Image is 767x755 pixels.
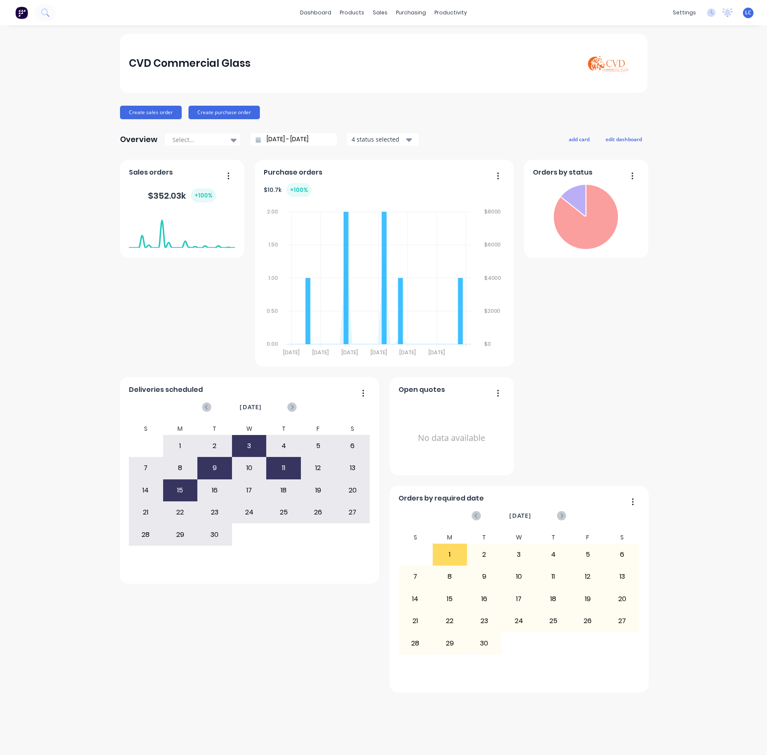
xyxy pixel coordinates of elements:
[502,544,536,565] div: 3
[336,480,369,501] div: 20
[188,106,260,119] button: Create purchase order
[429,349,445,356] tspan: [DATE]
[430,6,471,19] div: productivity
[335,423,370,435] div: S
[579,41,638,86] img: CVD Commercial Glass
[605,544,639,565] div: 6
[191,189,216,202] div: + 100 %
[433,566,467,587] div: 8
[484,307,501,315] tspan: $2000
[571,566,605,587] div: 12
[570,531,605,544] div: F
[467,588,501,610] div: 16
[433,588,467,610] div: 15
[399,588,432,610] div: 14
[399,632,432,654] div: 28
[129,524,163,545] div: 28
[287,183,311,197] div: + 100 %
[433,610,467,632] div: 22
[467,566,501,587] div: 9
[284,349,300,356] tspan: [DATE]
[467,610,501,632] div: 23
[399,566,432,587] div: 7
[232,480,266,501] div: 17
[267,341,278,348] tspan: 0.00
[352,135,405,144] div: 4 status selected
[484,241,501,248] tspan: $6000
[509,511,531,520] span: [DATE]
[536,610,570,632] div: 25
[129,502,163,523] div: 21
[392,6,430,19] div: purchasing
[120,106,182,119] button: Create sales order
[336,502,369,523] div: 27
[484,208,501,215] tspan: $8000
[433,544,467,565] div: 1
[232,502,266,523] div: 24
[571,544,605,565] div: 5
[745,9,751,16] span: LC
[198,502,232,523] div: 23
[232,423,267,435] div: W
[129,55,251,72] div: CVD Commercial Glass
[502,610,536,632] div: 24
[164,524,197,545] div: 29
[536,566,570,587] div: 11
[232,457,266,479] div: 10
[399,385,445,395] span: Open quotes
[536,588,570,610] div: 18
[120,131,158,148] div: Overview
[264,183,311,197] div: $ 10.7k
[368,6,392,19] div: sales
[502,531,536,544] div: W
[163,423,198,435] div: M
[399,610,432,632] div: 21
[605,588,639,610] div: 20
[536,531,570,544] div: T
[198,480,232,501] div: 16
[267,480,300,501] div: 18
[129,385,203,395] span: Deliveries scheduled
[347,133,419,146] button: 4 status selected
[399,493,484,503] span: Orders by required date
[164,480,197,501] div: 15
[484,274,502,282] tspan: $4000
[267,435,300,457] div: 4
[128,423,163,435] div: S
[232,435,266,457] div: 3
[240,402,262,412] span: [DATE]
[371,349,387,356] tspan: [DATE]
[301,457,335,479] div: 12
[198,524,232,545] div: 30
[398,531,433,544] div: S
[267,457,300,479] div: 11
[571,588,605,610] div: 19
[264,167,322,178] span: Purchase orders
[399,398,505,478] div: No data available
[301,502,335,523] div: 26
[533,167,592,178] span: Orders by status
[312,349,329,356] tspan: [DATE]
[164,457,197,479] div: 8
[669,6,700,19] div: settings
[268,274,278,282] tspan: 1.00
[301,480,335,501] div: 19
[484,341,491,348] tspan: $0
[296,6,336,19] a: dashboard
[164,435,197,457] div: 1
[198,457,232,479] div: 9
[605,610,639,632] div: 27
[164,502,197,523] div: 22
[267,208,278,215] tspan: 2.00
[266,423,301,435] div: T
[267,307,278,315] tspan: 0.50
[467,632,501,654] div: 30
[336,457,369,479] div: 13
[605,531,639,544] div: S
[197,423,232,435] div: T
[467,544,501,565] div: 2
[400,349,416,356] tspan: [DATE]
[148,189,216,202] div: $ 352.03k
[301,423,336,435] div: F
[571,610,605,632] div: 26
